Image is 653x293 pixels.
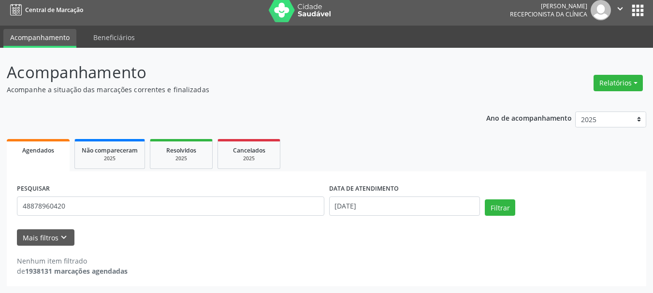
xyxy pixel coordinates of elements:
label: DATA DE ATENDIMENTO [329,181,399,196]
button: Mais filtroskeyboard_arrow_down [17,229,74,246]
p: Ano de acompanhamento [486,112,572,124]
div: [PERSON_NAME] [510,2,587,10]
i:  [615,3,625,14]
input: Nome, código do beneficiário ou CPF [17,196,324,216]
p: Acompanhamento [7,60,454,84]
button: Relatórios [594,75,643,91]
div: 2025 [82,155,138,162]
strong: 1938131 marcações agendadas [25,266,128,276]
button: Filtrar [485,199,515,216]
div: 2025 [225,155,273,162]
span: Cancelados [233,146,265,154]
span: Agendados [22,146,54,154]
div: Nenhum item filtrado [17,256,128,266]
label: PESQUISAR [17,181,50,196]
a: Central de Marcação [7,2,83,18]
a: Beneficiários [87,29,142,46]
div: 2025 [157,155,205,162]
a: Acompanhamento [3,29,76,48]
div: de [17,266,128,276]
span: Recepcionista da clínica [510,10,587,18]
span: Resolvidos [166,146,196,154]
span: Não compareceram [82,146,138,154]
p: Acompanhe a situação das marcações correntes e finalizadas [7,84,454,95]
input: Selecione um intervalo [329,196,480,216]
span: Central de Marcação [25,6,83,14]
button: apps [629,2,646,19]
i: keyboard_arrow_down [58,232,69,243]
